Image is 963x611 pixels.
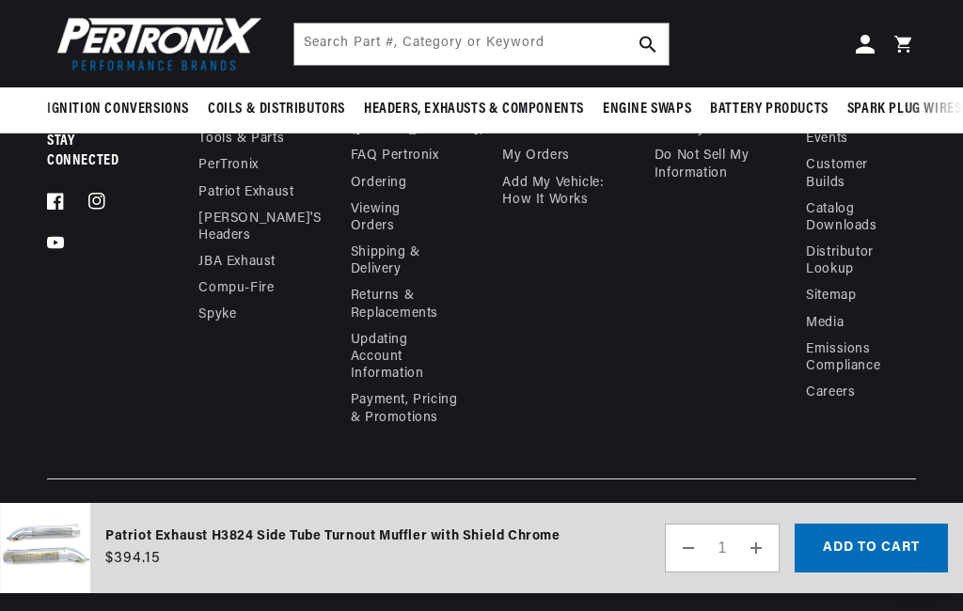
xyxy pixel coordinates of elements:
span: Engine Swaps [603,100,691,119]
a: My orders [502,143,569,169]
a: Compu-Fire [198,275,274,302]
button: Search Part #, Category or Keyword [627,23,669,65]
a: Spyke [198,302,236,328]
summary: Battery Products [701,87,838,132]
span: Battery Products [710,100,829,119]
a: Emissions compliance [806,337,901,380]
a: Do not sell my information [655,143,764,186]
a: Updating Account Information [351,327,446,388]
a: Distributor Lookup [806,240,901,283]
button: Add to cart [795,524,948,572]
a: Shipping & Delivery [351,240,446,283]
a: Careers [806,380,855,406]
summary: Coils & Distributors [198,87,355,132]
a: Payment, Pricing & Promotions [351,387,460,431]
p: Stay Connected [47,132,137,171]
span: Coils & Distributors [208,100,345,119]
div: Patriot Exhaust H3824 Side Tube Turnout Muffler with Shield Chrome [105,526,560,547]
span: Headers, Exhausts & Components [364,100,584,119]
summary: Headers, Exhausts & Components [355,87,593,132]
a: Events [806,126,848,152]
img: Pertronix [47,11,263,76]
a: FAQ Pertronix [351,143,439,169]
summary: Ignition Conversions [47,87,198,132]
a: JBA Exhaust [198,249,276,275]
a: PerTronix [198,152,258,179]
a: Patriot Exhaust [198,180,293,206]
a: Media [806,310,844,337]
a: Customer Builds [806,152,901,196]
span: $394.15 [105,547,161,570]
a: Returns & Replacements [351,283,446,326]
a: Tools & Parts [198,126,284,152]
summary: Engine Swaps [593,87,701,132]
a: [PERSON_NAME]'s Headers [198,206,321,249]
a: Sitemap [806,283,856,309]
input: Search Part #, Category or Keyword [294,23,669,65]
a: Viewing Orders [351,196,446,240]
a: Catalog Downloads [806,196,901,240]
a: Ordering [351,170,407,196]
span: Spark Plug Wires [847,100,962,119]
a: Add My Vehicle: How It Works [502,170,611,213]
span: Ignition Conversions [47,100,189,119]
